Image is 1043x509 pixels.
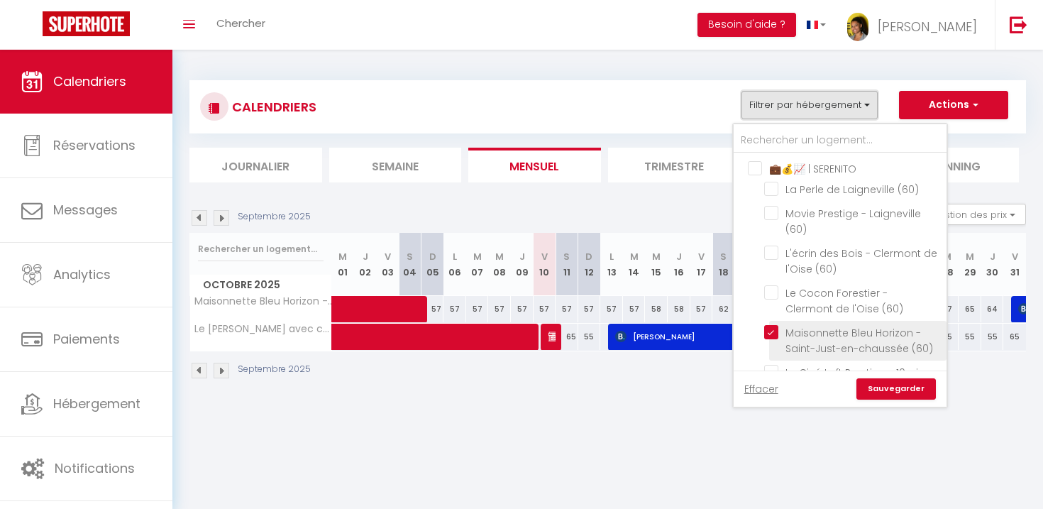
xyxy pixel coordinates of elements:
span: [PERSON_NAME] [615,323,759,350]
abbr: J [363,250,368,263]
span: Movie Prestige - Laigneville (60) [785,207,921,236]
abbr: D [585,250,592,263]
div: 57 [511,296,534,322]
th: 14 [623,233,646,296]
div: 65 [959,296,981,322]
div: 64 [981,296,1004,322]
div: 57 [466,296,489,322]
div: 57 [578,296,601,322]
abbr: J [990,250,995,263]
abbr: V [698,250,705,263]
abbr: V [541,250,548,263]
span: [PERSON_NAME] [548,323,556,350]
div: 57 [690,296,713,322]
th: 16 [668,233,690,296]
span: Calendriers [53,72,126,90]
th: 06 [443,233,466,296]
span: [PERSON_NAME] [878,18,977,35]
div: Filtrer par hébergement [732,123,948,408]
th: 03 [377,233,399,296]
img: logout [1010,16,1027,33]
span: Maisonnette Bleu Horizon - Saint-Just-en-chaussée (60) [785,326,933,356]
div: 57 [600,296,623,322]
th: 07 [466,233,489,296]
div: 57 [623,296,646,322]
th: 30 [981,233,1004,296]
button: Gestion des prix [920,204,1026,225]
div: 57 [534,296,556,322]
div: 55 [981,324,1004,350]
span: Messages [53,201,118,219]
th: 09 [511,233,534,296]
li: Semaine [329,148,462,182]
th: 05 [421,233,444,296]
input: Rechercher un logement... [734,128,947,153]
span: Hébergement [53,395,140,412]
div: 57 [488,296,511,322]
button: Filtrer par hébergement [741,91,878,119]
th: 29 [959,233,981,296]
span: L'écrin des Bois - Clermont de l'Oise (60) [785,246,937,276]
abbr: D [429,250,436,263]
abbr: M [338,250,347,263]
div: 58 [645,296,668,322]
th: 11 [556,233,578,296]
th: 17 [690,233,713,296]
th: 10 [534,233,556,296]
li: Planning [887,148,1020,182]
p: Septembre 2025 [238,210,311,224]
img: ... [847,13,868,41]
span: Notifications [55,459,135,477]
span: Chercher [216,16,265,31]
abbr: J [519,250,525,263]
div: 58 [668,296,690,322]
img: Super Booking [43,11,130,36]
span: Réservations [53,136,136,154]
abbr: V [1012,250,1018,263]
th: 18 [712,233,735,296]
li: Journalier [189,148,322,182]
h3: CALENDRIERS [228,91,316,123]
th: 04 [399,233,421,296]
abbr: S [720,250,727,263]
abbr: M [495,250,504,263]
button: Actions [899,91,1008,119]
a: Sauvegarder [856,378,936,400]
div: 57 [556,296,578,322]
input: Rechercher un logement... [198,236,324,262]
abbr: M [630,250,639,263]
a: Effacer [744,381,778,397]
abbr: M [473,250,482,263]
abbr: V [385,250,391,263]
div: 62 [712,296,735,322]
th: 01 [332,233,355,296]
p: Septembre 2025 [238,363,311,376]
span: Paiements [53,330,120,348]
abbr: J [676,250,682,263]
button: Besoin d'aide ? [697,13,796,37]
th: 12 [578,233,601,296]
span: Le Cocon Forestier - Clermont de l'Oise (60) [785,286,903,316]
abbr: L [609,250,614,263]
abbr: M [966,250,974,263]
div: 65 [1003,324,1026,350]
th: 08 [488,233,511,296]
abbr: S [407,250,413,263]
li: Mensuel [468,148,601,182]
span: Octobre 2025 [190,275,331,295]
abbr: S [563,250,570,263]
abbr: M [652,250,661,263]
span: Le [PERSON_NAME] avec cour extérieur - Stationnement facile - Mâcon (71) [192,324,334,334]
th: 02 [354,233,377,296]
div: 55 [959,324,981,350]
span: Maisonnette Bleu Horizon - Saint-Just-en-chaussée (60) [192,296,334,307]
th: 31 [1003,233,1026,296]
th: 13 [600,233,623,296]
th: 15 [645,233,668,296]
span: Analytics [53,266,111,283]
abbr: L [453,250,457,263]
li: Trimestre [608,148,741,182]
